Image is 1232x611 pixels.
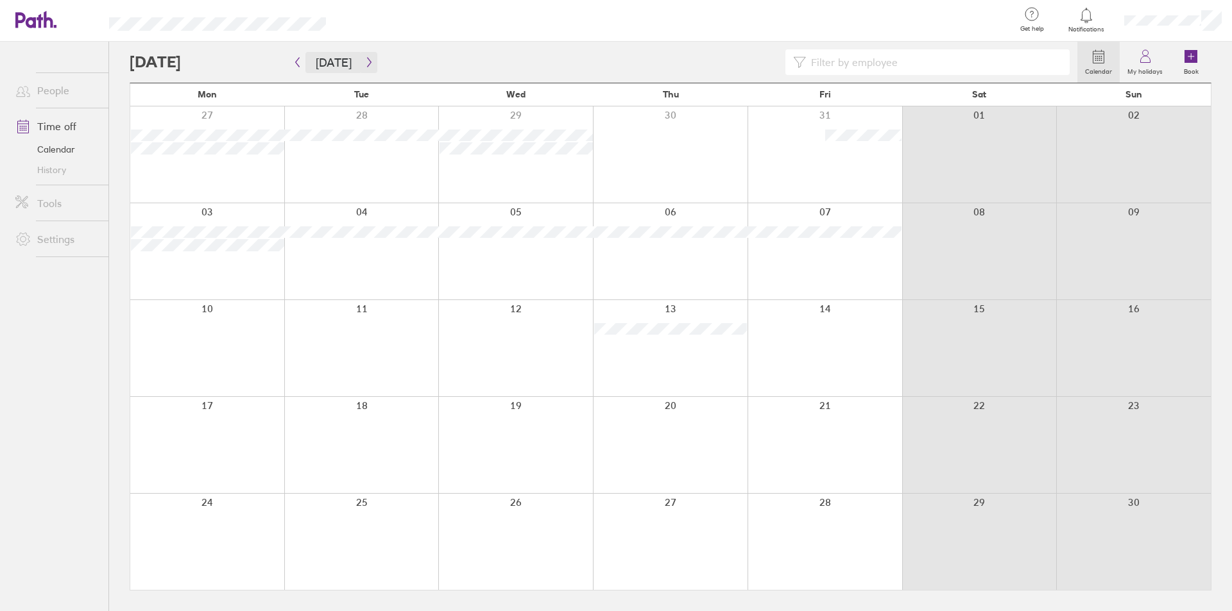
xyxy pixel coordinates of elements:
[663,89,679,99] span: Thu
[1077,64,1120,76] label: Calendar
[1176,64,1206,76] label: Book
[819,89,831,99] span: Fri
[5,139,108,160] a: Calendar
[1066,6,1108,33] a: Notifications
[354,89,369,99] span: Tue
[1170,42,1211,83] a: Book
[5,190,108,216] a: Tools
[506,89,526,99] span: Wed
[1120,64,1170,76] label: My holidays
[1125,89,1142,99] span: Sun
[5,226,108,252] a: Settings
[1077,42,1120,83] a: Calendar
[5,113,108,139] a: Time off
[972,89,986,99] span: Sat
[1066,26,1108,33] span: Notifications
[806,50,1062,74] input: Filter by employee
[5,78,108,103] a: People
[1011,25,1053,33] span: Get help
[5,160,108,180] a: History
[198,89,217,99] span: Mon
[1120,42,1170,83] a: My holidays
[305,52,362,73] button: [DATE]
